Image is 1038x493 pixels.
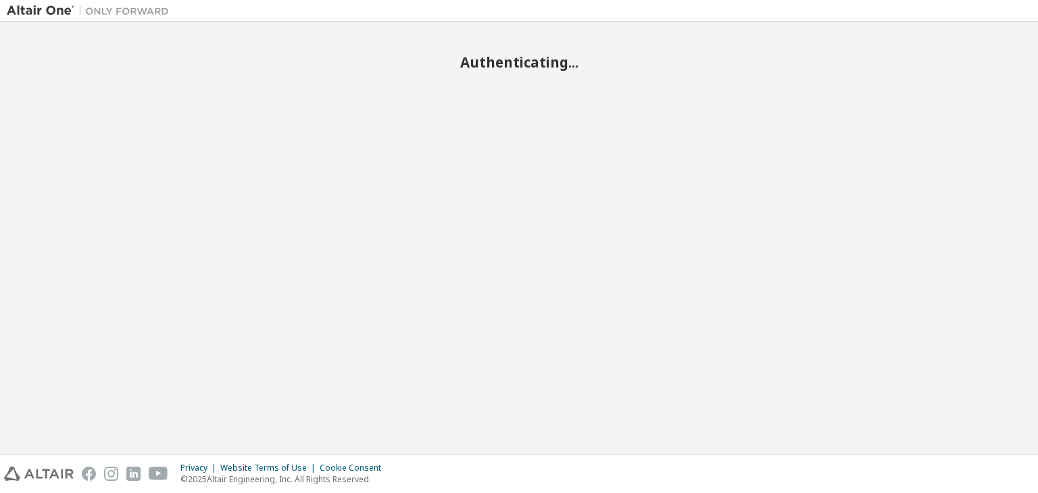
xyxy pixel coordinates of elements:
[82,467,96,481] img: facebook.svg
[149,467,168,481] img: youtube.svg
[126,467,141,481] img: linkedin.svg
[180,473,389,485] p: © 2025 Altair Engineering, Inc. All Rights Reserved.
[320,463,389,473] div: Cookie Consent
[7,53,1031,71] h2: Authenticating...
[180,463,220,473] div: Privacy
[4,467,74,481] img: altair_logo.svg
[220,463,320,473] div: Website Terms of Use
[7,4,176,18] img: Altair One
[104,467,118,481] img: instagram.svg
